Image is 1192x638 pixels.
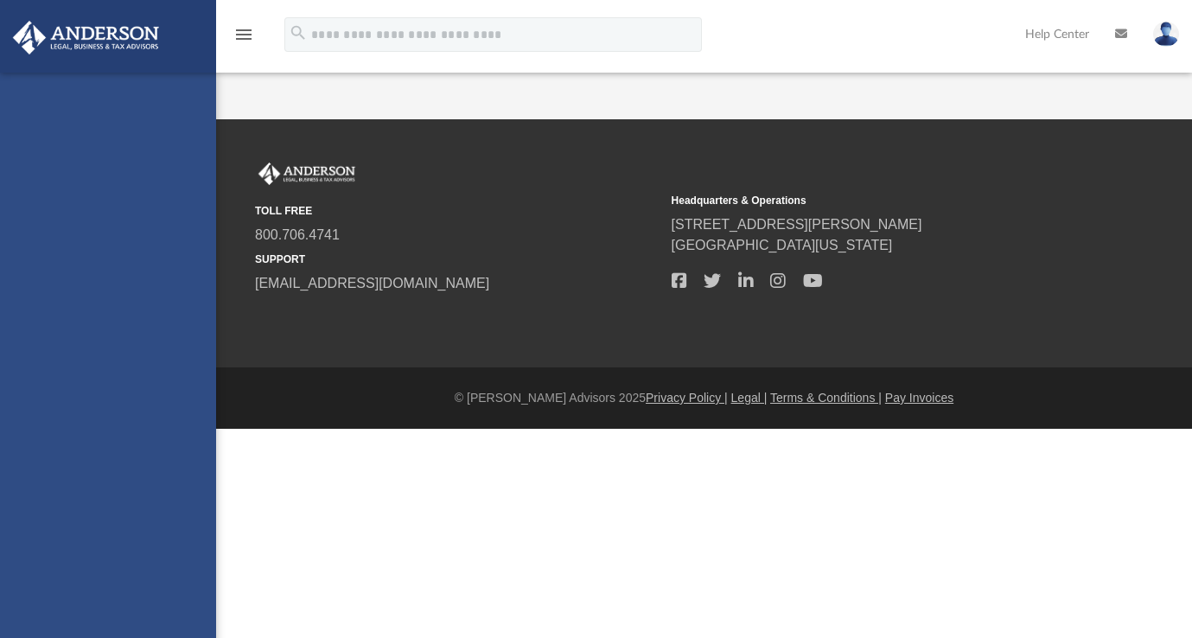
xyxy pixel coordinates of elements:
a: Terms & Conditions | [770,391,882,405]
img: User Pic [1153,22,1179,47]
img: Anderson Advisors Platinum Portal [8,21,164,54]
div: © [PERSON_NAME] Advisors 2025 [216,389,1192,407]
small: SUPPORT [255,252,660,267]
img: Anderson Advisors Platinum Portal [255,163,359,185]
i: search [289,23,308,42]
small: TOLL FREE [255,203,660,219]
a: Privacy Policy | [646,391,728,405]
a: [GEOGRAPHIC_DATA][US_STATE] [672,238,893,252]
a: [STREET_ADDRESS][PERSON_NAME] [672,217,922,232]
a: Pay Invoices [885,391,953,405]
a: menu [233,33,254,45]
small: Headquarters & Operations [672,193,1076,208]
a: 800.706.4741 [255,227,340,242]
a: [EMAIL_ADDRESS][DOMAIN_NAME] [255,276,489,290]
i: menu [233,24,254,45]
a: Legal | [731,391,768,405]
